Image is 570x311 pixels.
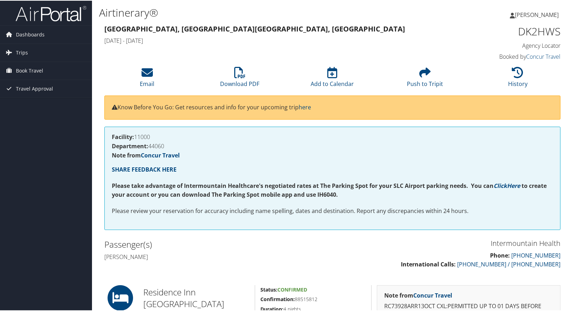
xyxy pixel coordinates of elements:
[454,41,560,49] h4: Agency Locator
[384,291,452,299] strong: Note from
[457,260,560,267] a: [PHONE_NUMBER] / [PHONE_NUMBER]
[299,103,311,110] a: here
[104,36,444,44] h4: [DATE] - [DATE]
[401,260,456,267] strong: International Calls:
[16,43,28,61] span: Trips
[508,70,528,87] a: History
[311,70,354,87] a: Add to Calendar
[99,5,410,19] h1: Airtinerary®
[143,286,249,309] h2: Residence Inn [GEOGRAPHIC_DATA]
[511,251,560,259] a: [PHONE_NUMBER]
[16,79,53,97] span: Travel Approval
[16,5,86,21] img: airportal-logo.png
[260,286,277,292] strong: Status:
[16,25,45,43] span: Dashboards
[140,70,154,87] a: Email
[104,23,405,33] strong: [GEOGRAPHIC_DATA], [GEOGRAPHIC_DATA] [GEOGRAPHIC_DATA], [GEOGRAPHIC_DATA]
[104,252,327,260] h4: [PERSON_NAME]
[510,4,566,25] a: [PERSON_NAME]
[112,143,553,148] h4: 44060
[112,102,553,111] p: Know Before You Go: Get resources and info for your upcoming trip
[141,151,180,159] a: Concur Travel
[515,10,559,18] span: [PERSON_NAME]
[112,133,553,139] h4: 11000
[112,165,177,173] a: SHARE FEEDBACK HERE
[112,181,494,189] strong: Please take advantage of Intermountain Healthcare's negotiated rates at The Parking Spot for your...
[507,181,520,189] a: Here
[407,70,443,87] a: Push to Tripit
[454,23,560,38] h1: DK2HWS
[104,238,327,250] h2: Passenger(s)
[490,251,510,259] strong: Phone:
[494,181,507,189] a: Click
[277,286,307,292] span: Confirmed
[338,238,561,248] h3: Intermountain Health
[112,142,148,149] strong: Department:
[413,291,452,299] a: Concur Travel
[112,132,134,140] strong: Facility:
[112,151,180,159] strong: Note from
[16,61,43,79] span: Book Travel
[112,206,553,215] p: Please review your reservation for accuracy including name spelling, dates and destination. Repor...
[454,52,560,60] h4: Booked by
[260,295,295,302] strong: Confirmation:
[220,70,259,87] a: Download PDF
[260,295,366,302] h5: 88515812
[526,52,560,60] a: Concur Travel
